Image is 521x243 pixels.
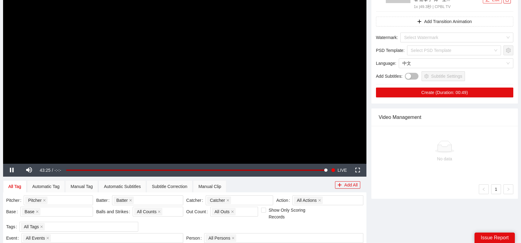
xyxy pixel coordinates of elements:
[55,168,61,173] span: -:-:-
[376,17,513,26] button: plusAdd Transition Animation
[503,184,513,194] button: right
[376,60,396,67] span: Language :
[3,164,20,177] button: Pause
[6,207,20,217] label: Base
[381,155,508,162] div: No data
[137,208,157,215] span: All Counts
[186,207,210,217] label: Out Count
[116,197,128,204] span: Batter
[414,4,481,10] p: 1x | 49.3 秒 | CPBL TV
[376,88,513,97] button: Create (Duration: 00:49)
[482,187,486,191] span: left
[25,208,34,215] span: Base
[46,237,49,240] span: close
[376,34,398,41] span: Watermark :
[379,108,511,126] div: Video Management
[43,199,46,202] span: close
[158,210,161,213] span: close
[8,183,21,190] div: All Tag
[231,210,234,213] span: close
[479,184,489,194] button: left
[6,195,24,205] label: Pitcher
[297,197,317,204] span: All Actions
[226,199,229,202] span: close
[96,207,132,217] label: Balls and Strikes
[212,208,236,215] span: All Outs
[479,184,489,194] li: Previous Page
[28,197,42,204] span: Pitcher
[52,168,53,173] span: /
[349,164,366,177] button: Fullscreen
[71,183,93,190] div: Manual Tag
[186,233,204,243] label: Person
[129,199,132,202] span: close
[507,187,510,191] span: right
[104,183,141,190] div: Automatic Subtitles
[294,197,323,204] span: All Actions
[335,181,360,189] button: plusAdd All
[96,195,112,205] label: Batter
[210,197,225,204] span: Catcher
[337,183,342,188] span: plus
[6,233,22,243] label: Event
[475,233,515,243] div: Issue Report
[503,45,513,55] button: setting
[22,208,40,215] span: Base
[329,164,349,177] button: Seek to live, currently playing live
[36,210,39,213] span: close
[198,183,221,190] div: Manual Clip
[152,183,187,190] div: Subtitle Correction
[422,71,465,81] button: settingSubtitle Settings
[32,183,59,190] div: Automatic Tag
[376,47,405,54] span: PSD Template :
[24,223,39,230] span: All Tags
[276,195,293,205] label: Action
[266,207,318,220] span: Show Only Scoring Records
[232,237,235,240] span: close
[491,185,501,194] a: 1
[66,170,326,171] div: Progress Bar
[40,168,50,173] span: 43:25
[26,235,45,241] span: All Events
[318,199,321,202] span: close
[503,184,513,194] li: Next Page
[20,164,38,177] button: Mute
[134,208,163,215] span: All Counts
[6,222,19,232] label: Tags
[376,73,402,80] span: Add Subtitles :
[208,235,230,241] span: All Persons
[402,59,510,68] span: 中文
[215,208,230,215] span: All Outs
[40,225,43,228] span: close
[337,164,347,177] span: LIVE
[417,19,422,24] span: plus
[491,184,501,194] li: 1
[186,195,206,205] label: Catcher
